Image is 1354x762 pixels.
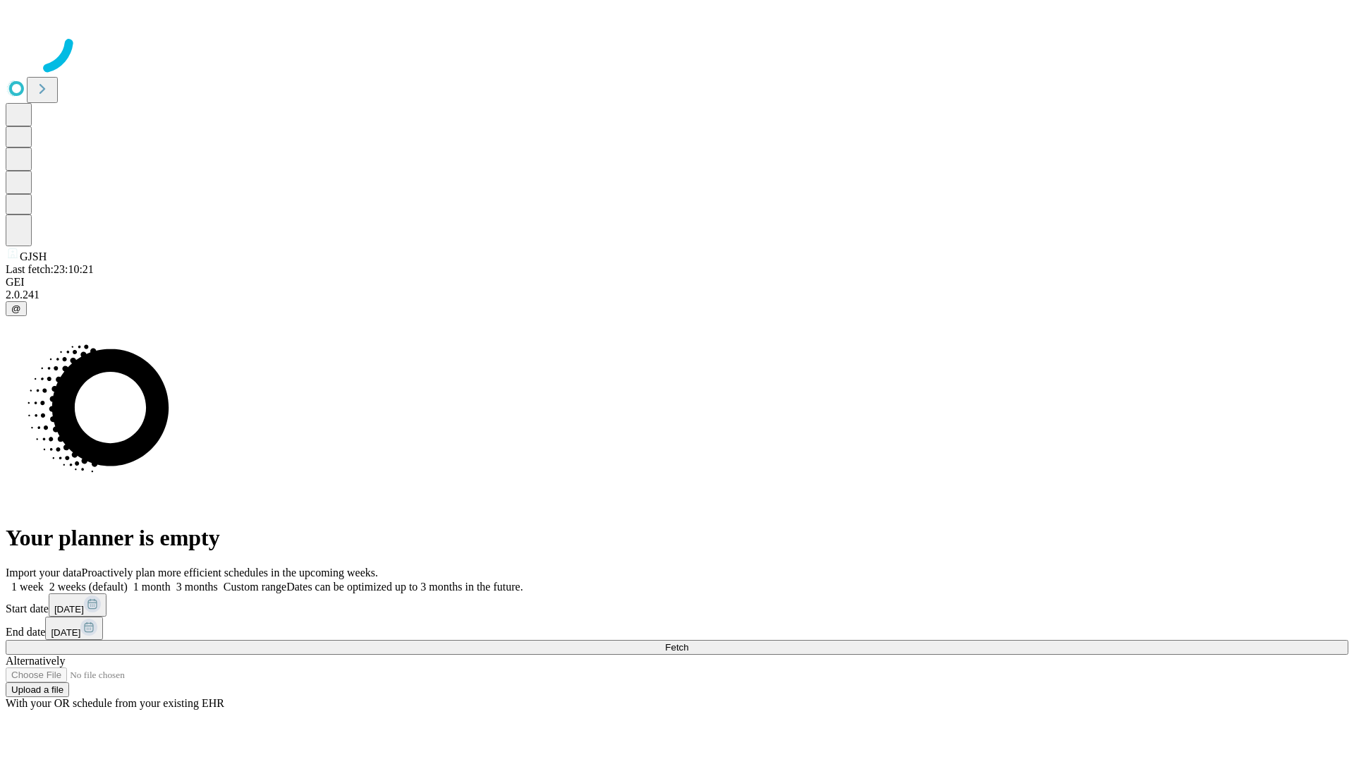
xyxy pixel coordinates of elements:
[6,655,65,667] span: Alternatively
[176,581,218,593] span: 3 months
[54,604,84,615] span: [DATE]
[82,567,378,579] span: Proactively plan more efficient schedules in the upcoming weeks.
[11,581,44,593] span: 1 week
[6,682,69,697] button: Upload a file
[665,642,688,653] span: Fetch
[49,593,106,617] button: [DATE]
[6,567,82,579] span: Import your data
[6,289,1348,301] div: 2.0.241
[45,617,103,640] button: [DATE]
[133,581,171,593] span: 1 month
[49,581,128,593] span: 2 weeks (default)
[11,303,21,314] span: @
[6,697,224,709] span: With your OR schedule from your existing EHR
[6,263,94,275] span: Last fetch: 23:10:21
[20,250,47,262] span: GJSH
[6,525,1348,551] h1: Your planner is empty
[286,581,523,593] span: Dates can be optimized up to 3 months in the future.
[51,627,80,638] span: [DATE]
[6,276,1348,289] div: GEI
[6,617,1348,640] div: End date
[6,640,1348,655] button: Fetch
[224,581,286,593] span: Custom range
[6,301,27,316] button: @
[6,593,1348,617] div: Start date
